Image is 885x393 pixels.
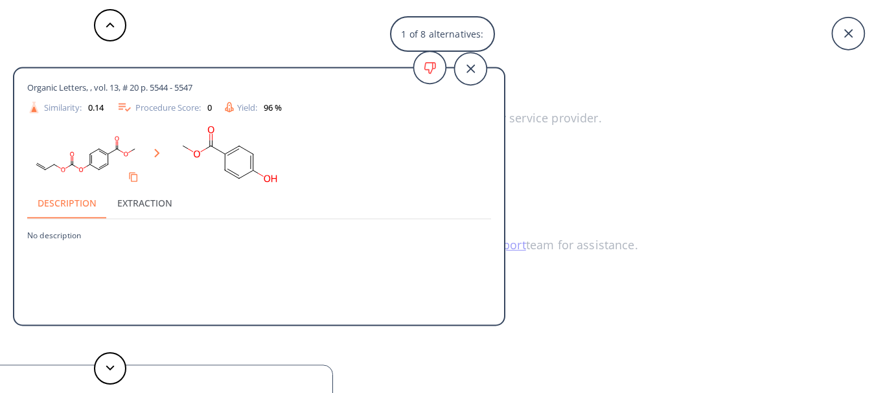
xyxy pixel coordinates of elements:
p: No description [27,219,491,241]
div: 0.14 [88,103,104,111]
span: Organic Letters, , vol. 13, # 20 p. 5544 - 5547 [27,82,192,93]
div: 96 % [264,103,282,111]
button: Copy to clipboard [123,167,144,188]
div: Yield: [225,102,282,113]
div: procedure tabs [27,188,491,219]
div: 0 [207,103,212,111]
button: Extraction [107,188,183,219]
button: Description [27,188,107,219]
div: Similarity: [27,100,104,114]
svg: COC(=O)c1ccc(O)cc1 [170,122,287,188]
svg: C=CCOC(=O)Oc1ccc(C(=O)OC)cc1 [27,122,144,188]
div: Procedure Score: [117,100,212,115]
